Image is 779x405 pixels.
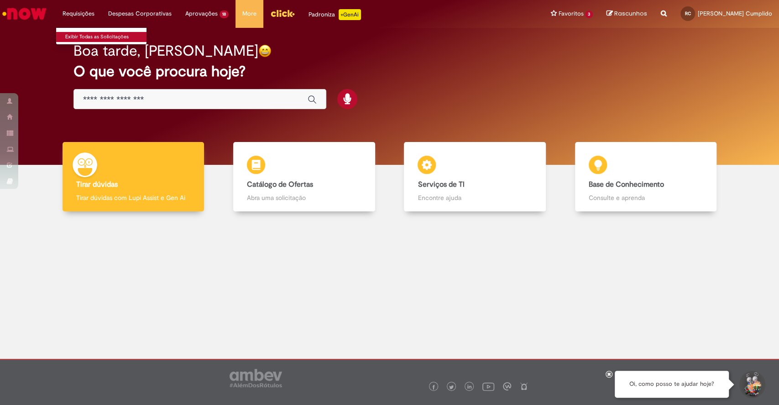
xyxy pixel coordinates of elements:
p: Consulte e aprenda [589,193,703,202]
span: 3 [585,11,593,18]
span: RC [685,11,691,16]
b: Catálogo de Ofertas [247,180,313,189]
p: +GenAi [339,9,361,20]
h2: O que você procura hoje? [73,63,706,79]
a: Exibir Todas as Solicitações [56,32,157,42]
span: Despesas Corporativas [108,9,172,18]
img: click_logo_yellow_360x200.png [270,6,295,20]
a: Rascunhos [606,10,647,18]
img: logo_footer_ambev_rotulo_gray.png [230,369,282,387]
img: logo_footer_twitter.png [449,385,454,389]
img: logo_footer_workplace.png [503,382,511,390]
b: Tirar dúvidas [76,180,118,189]
span: Rascunhos [614,9,647,18]
span: More [242,9,256,18]
a: Base de Conhecimento Consulte e aprenda [560,142,731,212]
a: Catálogo de Ofertas Abra uma solicitação [219,142,389,212]
b: Base de Conhecimento [589,180,664,189]
h2: Boa tarde, [PERSON_NAME] [73,43,258,59]
img: happy-face.png [258,44,272,58]
div: Oi, como posso te ajudar hoje? [615,371,729,398]
p: Abra uma solicitação [247,193,361,202]
a: Tirar dúvidas Tirar dúvidas com Lupi Assist e Gen Ai [48,142,219,212]
ul: Requisições [56,27,147,45]
a: Serviços de TI Encontre ajuda [390,142,560,212]
button: Iniciar Conversa de Suporte [738,371,765,398]
span: Favoritos [558,9,583,18]
img: ServiceNow [1,5,48,23]
p: Encontre ajuda [418,193,532,202]
div: Padroniza [308,9,361,20]
span: Aprovações [185,9,218,18]
span: [PERSON_NAME] Cumplido [698,10,772,17]
img: logo_footer_youtube.png [482,380,494,392]
img: logo_footer_linkedin.png [467,384,472,390]
b: Serviços de TI [418,180,464,189]
span: 18 [220,11,229,18]
p: Tirar dúvidas com Lupi Assist e Gen Ai [76,193,190,202]
img: logo_footer_facebook.png [431,385,436,389]
img: logo_footer_naosei.png [520,382,528,390]
span: Requisições [63,9,94,18]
